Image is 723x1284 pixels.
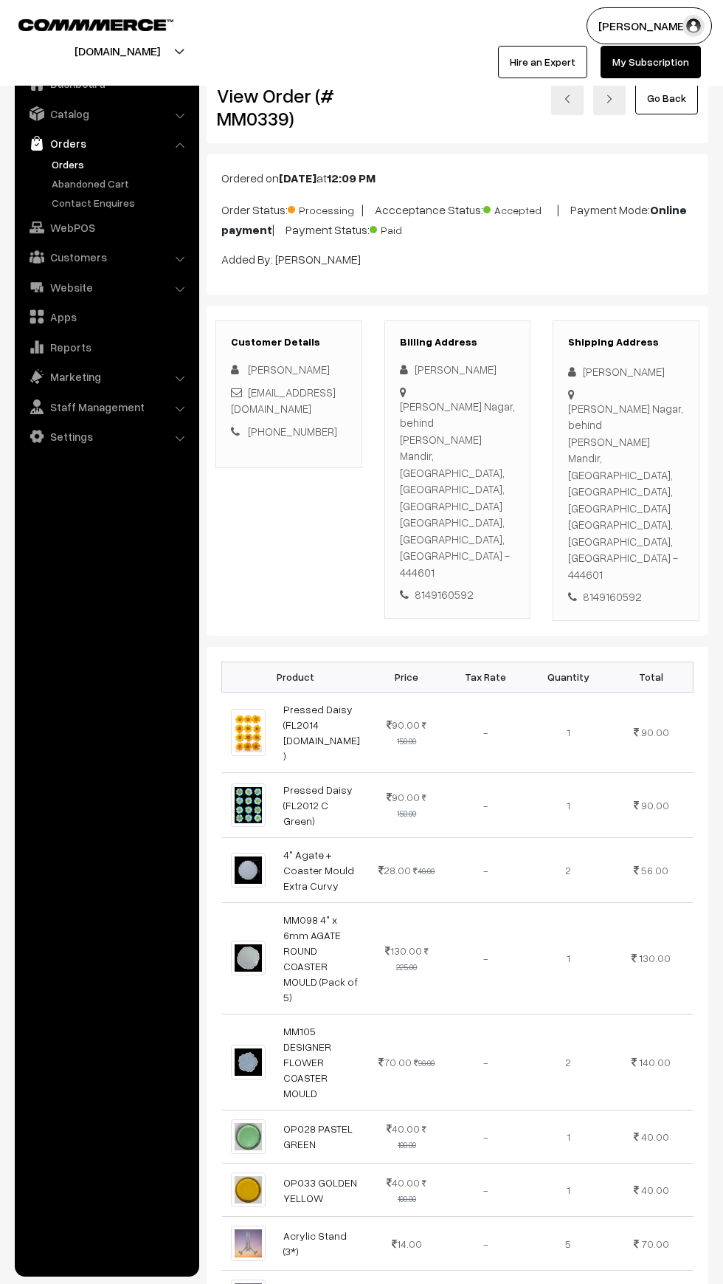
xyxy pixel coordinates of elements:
img: FL2012 C Green Pressed Daisy Dry Flower.png [231,783,266,826]
a: OP033 GOLDEN YELLOW [283,1176,357,1204]
span: 28.00 [378,864,411,876]
p: Order Status: | Accceptance Status: | Payment Mode: | Payment Status: [221,199,693,238]
div: [PERSON_NAME] [400,361,516,378]
span: 90.00 [387,718,420,731]
a: Orders [48,157,194,172]
td: - [444,837,527,902]
img: user [682,15,705,37]
span: Paid [370,219,443,238]
a: Catalog [18,100,194,127]
a: Apps [18,303,194,330]
span: 2 [565,864,571,876]
span: 56.00 [641,864,668,876]
div: 8149160592 [400,586,516,603]
span: 2 [565,1056,571,1068]
a: My Subscription [601,46,701,78]
strike: 100.00 [398,1178,427,1204]
img: 1700130529165-987415903.png [231,1173,266,1207]
a: Settings [18,423,194,450]
span: Processing [288,199,361,218]
span: 40.00 [387,1176,420,1189]
div: [PERSON_NAME] Nagar, behind [PERSON_NAME] Mandir, [GEOGRAPHIC_DATA], [GEOGRAPHIC_DATA], [GEOGRAPH... [400,398,516,581]
a: Staff Management [18,394,194,420]
strike: 150.00 [397,721,426,746]
img: acry-removebg-preview.png [231,1226,266,1260]
h3: Billing Address [400,336,516,349]
th: Price [370,662,444,692]
span: 1 [567,1130,570,1143]
span: 40.00 [641,1184,669,1196]
div: [PERSON_NAME] Nagar, behind [PERSON_NAME] Mandir, [GEOGRAPHIC_DATA], [GEOGRAPHIC_DATA], [GEOGRAPH... [568,400,684,583]
span: 90.00 [641,726,669,738]
span: 90.00 [641,799,669,811]
img: left-arrow.png [563,95,572,103]
div: 8149160592 [568,588,684,605]
span: 40.00 [387,1122,420,1135]
a: WebPOS [18,214,194,241]
span: Accepted [483,199,557,218]
img: py0npl3q.png [231,853,266,888]
img: 1701169116710-257498670.png [231,1045,266,1079]
strike: 40.00 [413,866,435,876]
a: Customers [18,244,194,270]
a: [PHONE_NUMBER] [248,425,337,438]
span: 1 [567,726,570,738]
span: 130.00 [385,944,422,957]
a: COMMMERCE [18,15,148,32]
a: Orders [18,130,194,157]
a: Hire an Expert [498,46,587,78]
td: - [444,1164,527,1217]
span: 5 [565,1237,571,1250]
a: MM105 DESIGNER FLOWER COASTER MOULD [283,1025,331,1099]
td: - [444,1014,527,1110]
a: 4" Agate + Coaster Mould Extra Curvy [283,848,354,892]
a: Go Back [635,82,698,114]
th: Product [222,662,370,692]
a: Pressed Daisy (FL2014 [DOMAIN_NAME]) [283,703,360,762]
a: Abandoned Cart [48,176,194,191]
span: 40.00 [641,1130,669,1143]
a: MM098 4" x 6mm AGATE ROUND COASTER MOULD (Pack of 5) [283,913,358,1003]
td: - [444,1217,527,1270]
b: [DATE] [279,171,316,185]
td: - [444,772,527,837]
span: 70.00 [378,1056,412,1068]
a: Acrylic Stand (3*) [283,1229,347,1257]
a: [EMAIL_ADDRESS][DOMAIN_NAME] [231,385,336,416]
a: Reports [18,334,194,360]
td: - [444,902,527,1014]
th: Tax Rate [444,662,527,692]
p: Ordered on at [221,169,693,187]
span: 90.00 [387,791,420,803]
a: Website [18,274,194,301]
img: 1700130528226-744683034.png [231,1119,266,1154]
span: 130.00 [639,952,671,964]
h3: Customer Details [231,336,347,349]
div: [PERSON_NAME] [568,363,684,380]
h3: Shipping Address [568,336,684,349]
p: Added By: [PERSON_NAME] [221,250,693,268]
b: 12:09 PM [327,171,376,185]
th: Total [609,662,693,692]
h2: View Order (# MM0339) [217,84,362,130]
td: - [444,1110,527,1163]
a: Contact Enquires [48,195,194,210]
strike: 225.00 [396,947,429,972]
span: 1 [567,952,570,964]
span: 14.00 [392,1237,422,1250]
span: 70.00 [641,1237,669,1250]
span: 1 [567,799,570,811]
td: - [444,692,527,772]
a: Marketing [18,363,194,390]
th: Quantity [527,662,609,692]
img: 1707907234002-1898203.png [231,941,266,975]
button: [PERSON_NAME]… [587,7,712,44]
span: 1 [567,1184,570,1196]
a: OP028 PASTEL GREEN [283,1122,353,1150]
strike: 90.00 [414,1058,435,1068]
img: COMMMERCE [18,19,173,30]
a: Pressed Daisy (FL2012 C Green) [283,783,353,827]
span: 140.00 [639,1056,671,1068]
img: right-arrow.png [605,95,614,103]
button: [DOMAIN_NAME] [23,32,212,69]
